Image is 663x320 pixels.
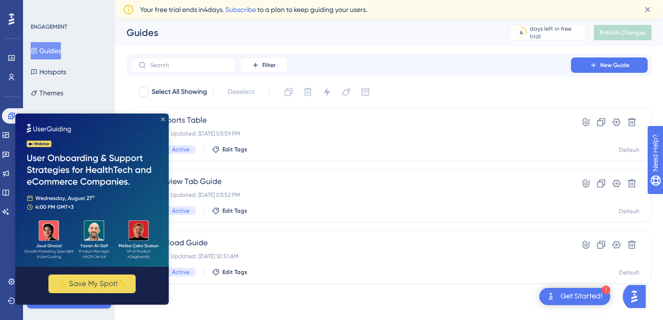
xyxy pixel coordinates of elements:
[172,268,189,276] span: Active
[151,86,207,98] span: Select All Showing
[619,269,640,276] div: Default
[619,207,640,215] div: Default
[158,130,544,137] div: Last Updated: [DATE] 03:59 PM
[520,29,523,36] div: 4
[222,207,247,215] span: Edit Tags
[240,57,288,73] button: Filter
[158,252,544,260] div: Last Updated: [DATE] 10:51 AM
[539,288,610,305] div: Open Get Started! checklist, remaining modules: 1
[228,86,255,98] span: Deselect
[158,191,544,199] div: Last Updated: [DATE] 03:52 PM
[594,25,651,40] button: Publish Changes
[31,63,66,80] button: Hotspots
[545,291,557,302] img: launcher-image-alternative-text
[571,57,648,73] button: New Guide
[33,161,120,180] button: ✨ Save My Spot!✨
[219,83,263,101] button: Deselect
[600,61,629,69] span: New Guide
[23,2,60,14] span: Need Help?
[158,176,544,187] span: Review Tab Guide
[212,146,247,153] button: Edit Tags
[212,207,247,215] button: Edit Tags
[172,146,189,153] span: Active
[530,25,583,40] div: days left in free trial
[127,26,486,39] div: Guides
[212,268,247,276] button: Edit Tags
[600,29,646,36] span: Publish Changes
[623,282,651,311] iframe: UserGuiding AI Assistant Launcher
[31,84,63,102] button: Themes
[172,207,189,215] span: Active
[602,286,610,294] div: 1
[560,291,603,302] div: Get Started!
[619,146,640,154] div: Default
[222,268,247,276] span: Edit Tags
[222,146,247,153] span: Edit Tags
[262,61,276,69] span: Filter
[225,6,256,13] a: Subscribe
[140,4,367,15] span: Your free trial ends in 4 days. to a plan to keep guiding your users.
[31,23,67,31] div: ENGAGEMENT
[158,237,544,249] span: Upload Guide
[150,62,228,69] input: Search
[146,4,150,8] div: Close Preview
[31,42,61,59] button: Guides
[158,114,544,126] span: Reports Table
